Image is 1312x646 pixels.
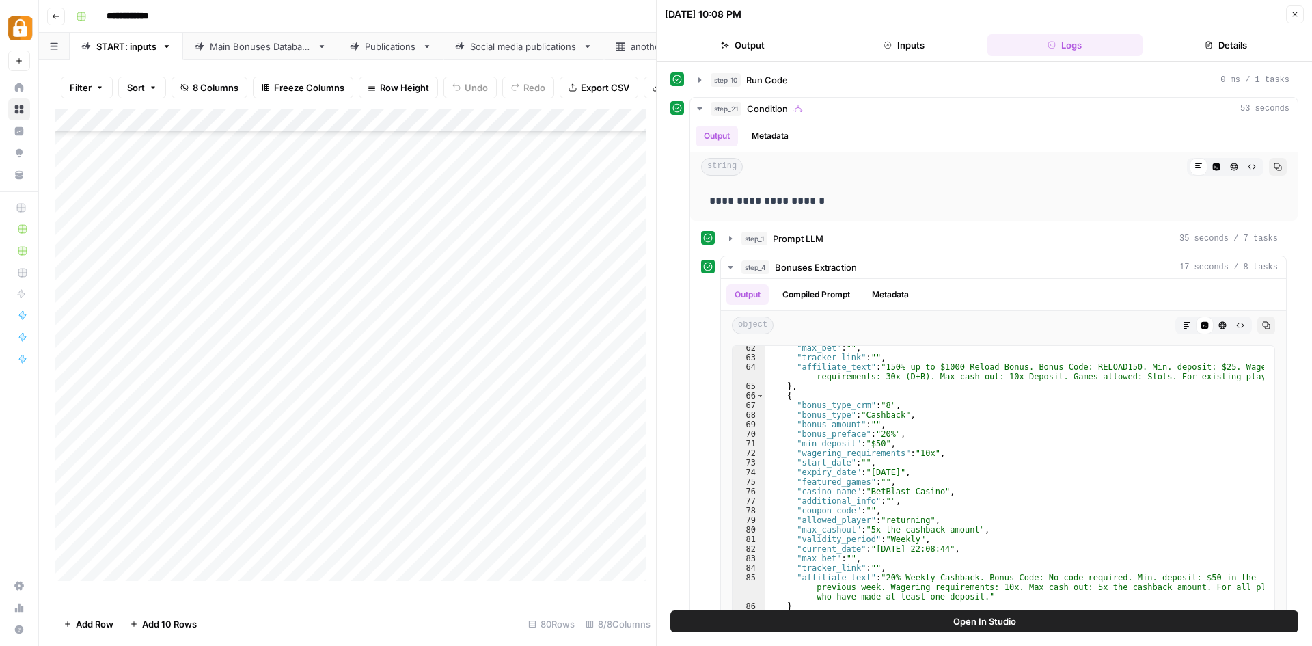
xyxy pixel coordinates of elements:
button: Help + Support [8,619,30,641]
a: Your Data [8,164,30,186]
a: Home [8,77,30,98]
a: Social media publications [443,33,604,60]
button: Undo [443,77,497,98]
span: Undo [465,81,488,94]
span: 17 seconds / 8 tasks [1179,261,1278,273]
button: Logs [987,34,1143,56]
span: Row Height [380,81,429,94]
button: Workspace: Adzz [8,11,30,45]
span: Add 10 Rows [142,617,197,631]
span: Bonuses Extraction [775,260,857,274]
div: 80 Rows [523,613,580,635]
span: Prompt LLM [773,232,823,245]
span: 53 seconds [1240,103,1289,115]
button: 17 seconds / 8 tasks [721,256,1286,278]
button: Row Height [359,77,438,98]
button: Compiled Prompt [774,284,858,305]
div: 74 [733,468,765,477]
span: Open In Studio [953,615,1016,628]
div: 71 [733,439,765,448]
div: [DATE] 10:08 PM [665,8,741,21]
a: START: inputs [70,33,183,60]
span: Run Code [746,73,788,87]
div: Publications [365,40,417,53]
div: 66 [733,391,765,401]
div: 81 [733,535,765,544]
div: START: inputs [96,40,156,53]
button: Output [665,34,821,56]
a: Main Bonuses Database [183,33,338,60]
span: Condition [747,102,788,116]
span: Filter [70,81,92,94]
div: 79 [733,515,765,525]
span: Sort [127,81,145,94]
button: Metadata [864,284,917,305]
div: 64 [733,362,765,381]
div: 65 [733,381,765,391]
a: Usage [8,597,30,619]
button: 53 seconds [690,98,1298,120]
span: Redo [523,81,545,94]
span: Export CSV [581,81,629,94]
button: 8 Columns [172,77,247,98]
div: 76 [733,487,765,496]
span: 8 Columns [193,81,238,94]
a: Settings [8,575,30,597]
button: Export CSV [560,77,638,98]
div: 83 [733,554,765,563]
button: Add Row [55,613,122,635]
span: step_21 [711,102,741,116]
a: Insights [8,120,30,142]
button: Metadata [743,126,797,146]
span: step_4 [741,260,769,274]
span: Add Row [76,617,113,631]
div: another grid: extracted sources [631,40,766,53]
button: Open In Studio [670,610,1298,632]
a: another grid: extracted sources [604,33,793,60]
div: 70 [733,429,765,439]
button: 35 seconds / 7 tasks [721,228,1286,250]
span: string [701,158,743,176]
div: 75 [733,477,765,487]
div: 78 [733,506,765,515]
span: 35 seconds / 7 tasks [1179,232,1278,245]
div: Main Bonuses Database [210,40,312,53]
button: Sort [118,77,166,98]
div: 68 [733,410,765,420]
img: Adzz Logo [8,16,33,40]
button: Inputs [826,34,982,56]
div: 80 [733,525,765,535]
button: Filter [61,77,113,98]
span: object [732,317,774,334]
a: Opportunities [8,142,30,164]
div: 86 [733,602,765,611]
div: Social media publications [470,40,577,53]
div: 77 [733,496,765,506]
div: 67 [733,401,765,410]
div: 84 [733,563,765,573]
span: 0 ms / 1 tasks [1220,74,1289,86]
a: Browse [8,98,30,120]
button: Details [1148,34,1304,56]
button: Output [696,126,738,146]
div: 82 [733,544,765,554]
span: step_1 [741,232,767,245]
div: 72 [733,448,765,458]
div: 62 [733,343,765,353]
a: Publications [338,33,443,60]
button: Add 10 Rows [122,613,205,635]
span: Toggle code folding, rows 66 through 86 [756,391,764,401]
div: 17 seconds / 8 tasks [721,279,1286,621]
button: Redo [502,77,554,98]
button: Freeze Columns [253,77,353,98]
div: 85 [733,573,765,602]
span: Freeze Columns [274,81,344,94]
button: Output [726,284,769,305]
span: step_10 [711,73,741,87]
div: 8/8 Columns [580,613,656,635]
button: 0 ms / 1 tasks [690,69,1298,91]
div: 69 [733,420,765,429]
div: 63 [733,353,765,362]
div: 73 [733,458,765,468]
